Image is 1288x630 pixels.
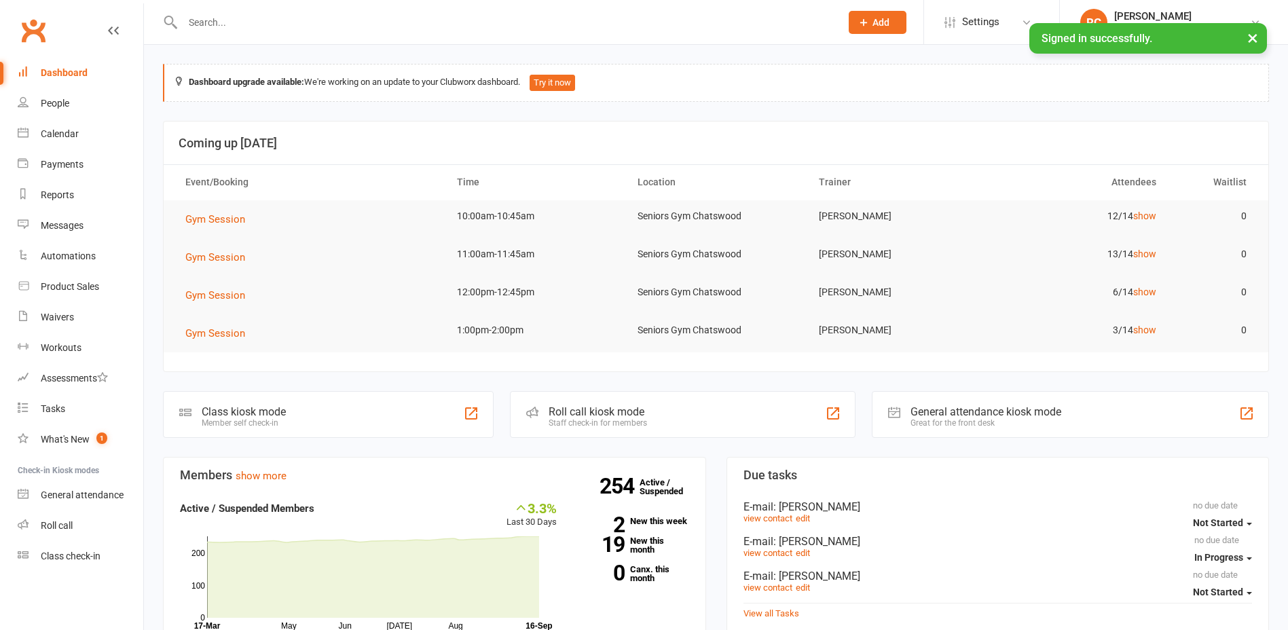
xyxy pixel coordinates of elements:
td: 10:00am-10:45am [445,200,625,232]
a: view contact [743,513,792,523]
span: Not Started [1193,517,1243,528]
a: Calendar [18,119,143,149]
div: We're working on an update to your Clubworx dashboard. [163,64,1269,102]
td: 12:00pm-12:45pm [445,276,625,308]
td: 6/14 [987,276,1168,308]
th: Time [445,165,625,200]
a: 19New this month [577,536,689,554]
a: Messages [18,210,143,241]
a: Clubworx [16,14,50,48]
a: show [1133,210,1156,221]
span: Gym Session [185,289,245,301]
td: 0 [1169,276,1259,308]
div: What's New [41,434,90,445]
td: 13/14 [987,238,1168,270]
div: Dashboard [41,67,88,78]
button: Add [849,11,906,34]
a: People [18,88,143,119]
a: Tasks [18,394,143,424]
div: Last 30 Days [507,500,557,530]
a: Roll call [18,511,143,541]
button: × [1240,23,1265,52]
a: Reports [18,180,143,210]
td: [PERSON_NAME] [807,200,987,232]
th: Waitlist [1169,165,1259,200]
td: [PERSON_NAME] [807,276,987,308]
div: RC [1080,9,1107,36]
div: E-mail [743,500,1253,513]
a: What's New1 [18,424,143,455]
span: Not Started [1193,587,1243,597]
div: E-mail [743,535,1253,548]
a: Class kiosk mode [18,541,143,572]
div: [PERSON_NAME] [1114,10,1250,22]
div: Class check-in [41,551,100,561]
span: Settings [962,7,999,37]
div: Assessments [41,373,108,384]
a: view contact [743,548,792,558]
strong: Dashboard upgrade available: [189,77,304,87]
div: Waivers [41,312,74,322]
span: Signed in successfully. [1042,32,1152,45]
th: Trainer [807,165,987,200]
a: Workouts [18,333,143,363]
div: Member self check-in [202,418,286,428]
div: E-mail [743,570,1253,582]
a: General attendance kiosk mode [18,480,143,511]
button: Gym Session [185,249,255,265]
a: show [1133,325,1156,335]
td: 0 [1169,200,1259,232]
span: In Progress [1194,552,1243,563]
div: General attendance [41,489,124,500]
td: 1:00pm-2:00pm [445,314,625,346]
td: 0 [1169,238,1259,270]
a: Assessments [18,363,143,394]
td: Seniors Gym Chatswood [625,238,806,270]
a: show [1133,286,1156,297]
div: Calendar [41,128,79,139]
button: In Progress [1194,545,1252,570]
td: 11:00am-11:45am [445,238,625,270]
td: [PERSON_NAME] [807,238,987,270]
h3: Members [180,468,689,482]
a: Dashboard [18,58,143,88]
div: Tasks [41,403,65,414]
span: : [PERSON_NAME] [773,570,860,582]
div: Great for the front desk [910,418,1061,428]
a: edit [796,513,810,523]
div: Class kiosk mode [202,405,286,418]
div: Payments [41,159,84,170]
span: 1 [96,432,107,444]
td: [PERSON_NAME] [807,314,987,346]
a: Waivers [18,302,143,333]
th: Attendees [987,165,1168,200]
div: People [41,98,69,109]
span: Gym Session [185,213,245,225]
th: Location [625,165,806,200]
h3: Coming up [DATE] [179,136,1253,150]
td: Seniors Gym Chatswood [625,276,806,308]
input: Search... [179,13,831,32]
a: view contact [743,582,792,593]
th: Event/Booking [173,165,445,200]
button: Try it now [530,75,575,91]
h3: Due tasks [743,468,1253,482]
span: : [PERSON_NAME] [773,500,860,513]
td: 12/14 [987,200,1168,232]
a: 2New this week [577,517,689,525]
td: Seniors Gym Chatswood [625,200,806,232]
span: Gym Session [185,251,245,263]
a: Payments [18,149,143,180]
strong: 2 [577,515,625,535]
strong: 254 [600,476,640,496]
span: : [PERSON_NAME] [773,535,860,548]
div: Staff check-in for members [549,418,647,428]
a: edit [796,582,810,593]
span: Add [872,17,889,28]
td: Seniors Gym Chatswood [625,314,806,346]
a: show [1133,248,1156,259]
button: Not Started [1193,580,1252,604]
div: Automations [41,251,96,261]
strong: 0 [577,563,625,583]
button: Not Started [1193,511,1252,535]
